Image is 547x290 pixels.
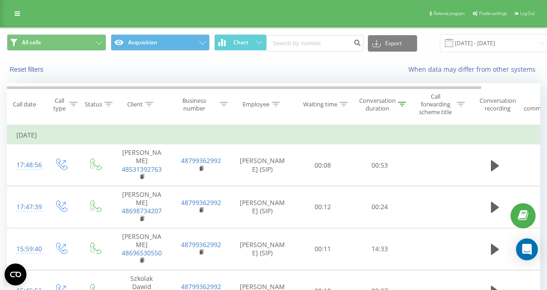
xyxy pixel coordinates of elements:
a: When data may differ from other systems [408,65,540,74]
span: Referral program [433,11,465,16]
button: All calls [7,34,106,51]
td: [PERSON_NAME] [112,186,171,228]
a: 48698734207 [122,206,162,215]
button: Open CMP widget [5,264,26,285]
a: 48531392763 [122,165,162,174]
button: Chart [214,34,267,51]
div: Call forwarding scheme title [416,93,454,116]
td: 00:12 [294,186,351,228]
button: Acquisition [111,34,210,51]
span: Log Out [520,11,535,16]
span: Chart [233,39,248,46]
a: 48799362992 [181,240,221,249]
td: [PERSON_NAME] (SIP) [231,228,294,270]
td: 00:08 [294,144,351,186]
button: Reset filters [7,65,48,74]
span: Profile settings [479,11,507,16]
div: Conversation recording [475,97,520,112]
td: [PERSON_NAME] [112,144,171,186]
button: Export [368,35,417,52]
td: [PERSON_NAME] (SIP) [231,186,294,228]
div: Call type [52,97,67,112]
div: Client [127,100,143,108]
div: Employee [243,100,269,108]
div: Business number [171,97,218,112]
input: Search by number [267,35,363,52]
div: Waiting time [303,100,337,108]
td: [PERSON_NAME] [112,228,171,270]
div: Open Intercom Messenger [516,238,538,260]
td: 14:33 [351,228,408,270]
td: 00:24 [351,186,408,228]
div: 17:48:56 [16,156,35,174]
div: 17:47:39 [16,198,35,216]
a: 48799362992 [181,198,221,207]
td: [PERSON_NAME] (SIP) [231,144,294,186]
div: 15:59:40 [16,240,35,258]
span: All calls [22,39,41,46]
td: 00:53 [351,144,408,186]
a: 48799362992 [181,156,221,165]
td: 00:11 [294,228,351,270]
div: Call date [13,100,36,108]
div: Status [85,100,102,108]
div: Conversation duration [359,97,396,112]
a: 48696530550 [122,248,162,257]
